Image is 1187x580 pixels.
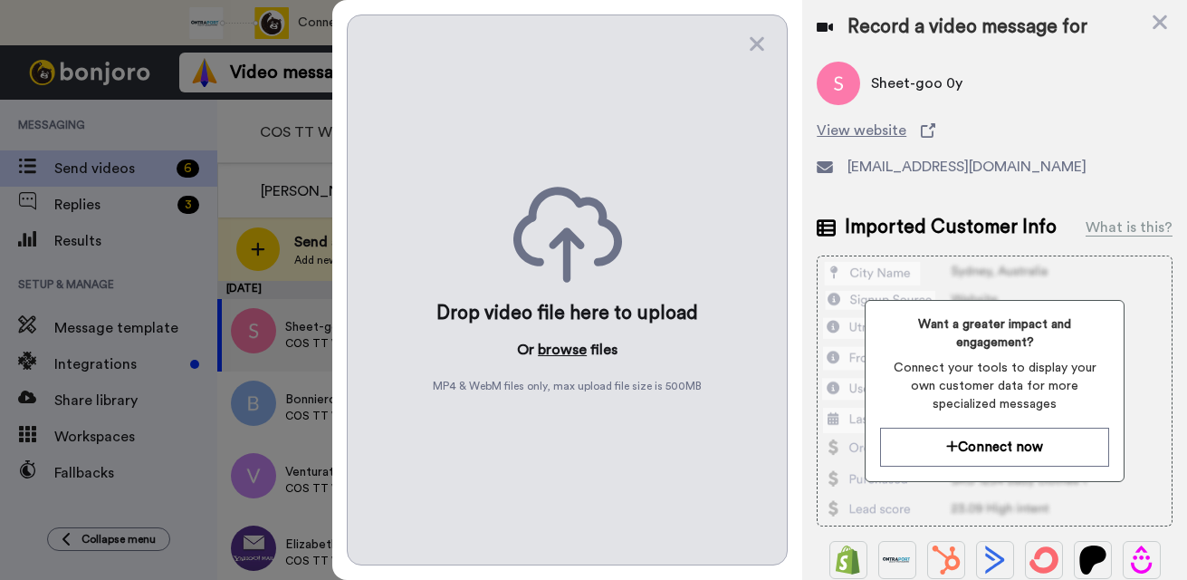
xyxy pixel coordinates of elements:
span: Connect your tools to display your own customer data for more specialized messages [880,359,1109,413]
img: Hubspot [932,546,961,575]
img: ConvertKit [1029,546,1058,575]
button: browse [538,339,587,361]
span: MP4 & WebM files only, max upload file size is 500 MB [433,379,702,393]
span: Imported Customer Info [845,214,1057,241]
span: [EMAIL_ADDRESS][DOMAIN_NAME] [847,156,1086,178]
div: What is this? [1086,217,1173,238]
img: Shopify [834,546,863,575]
img: ActiveCampaign [981,546,1010,575]
div: Drop video file here to upload [436,301,698,326]
img: Drip [1127,546,1156,575]
p: Or files [517,339,617,361]
button: Connect now [880,428,1109,467]
span: Want a greater impact and engagement? [880,315,1109,352]
img: Patreon [1078,546,1107,575]
img: Ontraport [883,546,912,575]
